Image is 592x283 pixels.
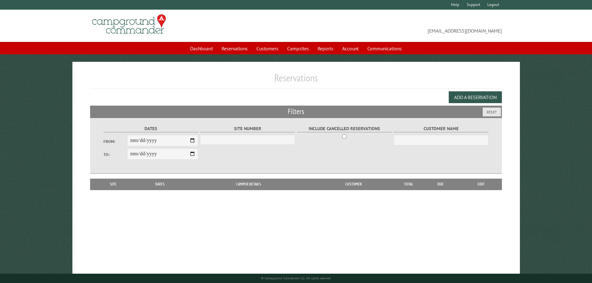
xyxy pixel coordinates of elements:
[186,43,217,54] a: Dashboard
[297,125,392,132] label: Include Cancelled Reservations
[90,12,168,36] img: Campground Commander
[200,125,295,132] label: Site Number
[394,125,489,132] label: Customer Name
[338,43,362,54] a: Account
[314,43,337,54] a: Reports
[187,179,310,190] th: Camper Details
[261,276,331,280] small: © Campground Commander LLC. All rights reserved.
[310,179,396,190] th: Customer
[421,179,460,190] th: Due
[103,125,198,132] label: Dates
[93,179,134,190] th: Site
[103,152,127,157] label: To:
[90,106,502,117] h2: Filters
[396,179,421,190] th: Total
[483,107,501,116] button: Reset
[134,179,187,190] th: Dates
[460,179,502,190] th: Edit
[218,43,251,54] a: Reservations
[449,91,502,103] button: Add a Reservation
[253,43,282,54] a: Customers
[364,43,406,54] a: Communications
[103,139,127,144] label: From:
[283,43,313,54] a: Campsites
[90,72,502,89] h1: Reservations
[296,17,502,34] span: [EMAIL_ADDRESS][DOMAIN_NAME]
